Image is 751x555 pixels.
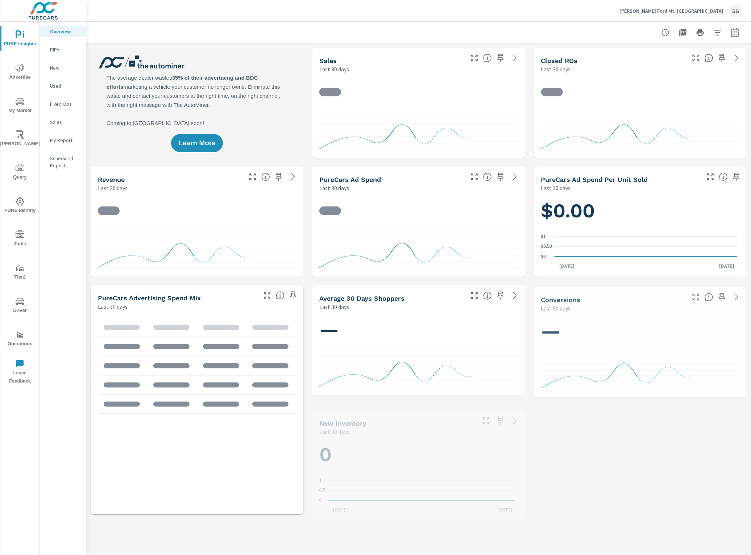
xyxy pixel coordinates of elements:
[261,290,273,301] button: Make Fullscreen
[50,46,80,53] p: PIPA
[495,415,506,426] span: Save this to your personalized report
[3,359,37,385] span: Leave Feedback
[319,65,349,74] p: Last 30 days
[319,184,349,192] p: Last 30 days
[319,302,349,311] p: Last 30 days
[495,52,506,64] span: Save this to your personalized report
[40,80,86,91] div: Used
[319,488,325,493] text: 0.5
[731,52,742,64] a: See more details in report
[731,171,742,183] span: Save this to your personalized report
[247,171,258,183] button: Make Fullscreen
[3,30,37,48] span: PURE Insights
[705,54,713,62] span: Number of Repair Orders Closed by the selected dealership group over the selected time range. [So...
[716,52,728,64] span: Save this to your personalized report
[3,264,37,281] span: Tier2
[319,57,337,64] h5: Sales
[50,28,80,35] p: Overview
[469,171,480,183] button: Make Fullscreen
[40,44,86,55] div: PIPA
[509,171,521,183] a: See more details in report
[541,304,571,313] p: Last 30 days
[493,506,518,514] p: [DATE]
[319,317,518,342] h1: —
[50,100,80,108] p: Fixed Ops
[495,290,506,301] span: Save this to your personalized report
[729,4,742,17] div: SG
[273,171,285,183] span: Save this to your personalized report
[705,293,713,301] span: The number of dealer-specified goals completed by a visitor. [Source: This data is provided by th...
[3,64,37,82] span: Advertise
[50,82,80,89] p: Used
[469,290,480,301] button: Make Fullscreen
[3,130,37,148] span: [PERSON_NAME]
[469,52,480,64] button: Make Fullscreen
[276,291,285,300] span: This table looks at how you compare to the amount of budget you spend per channel as opposed to y...
[0,22,40,388] div: nav menu
[3,230,37,248] span: Tools
[287,171,299,183] a: See more details in report
[98,184,128,192] p: Last 30 days
[480,415,492,426] button: Make Fullscreen
[541,184,571,192] p: Last 30 days
[495,171,506,183] span: Save this to your personalized report
[509,290,521,301] a: See more details in report
[3,297,37,315] span: Driver
[40,153,86,171] div: Scheduled Reports
[171,134,223,152] button: Learn More
[676,25,690,40] button: "Export Report to PDF"
[319,427,349,436] p: Last 30 days
[483,54,492,62] span: Number of vehicles sold by the dealership over the selected date range. [Source: This data is sou...
[40,117,86,128] div: Sales
[319,442,518,467] h1: 0
[3,97,37,115] span: My Market
[40,26,86,37] div: Overview
[716,291,728,303] span: Save this to your personalized report
[50,137,80,144] p: My Report
[287,290,299,301] span: Save this to your personalized report
[541,244,552,249] text: $0.50
[178,140,215,146] span: Learn More
[710,25,725,40] button: Apply Filters
[690,291,702,303] button: Make Fullscreen
[541,254,546,259] text: $0
[690,52,702,64] button: Make Fullscreen
[554,262,580,270] p: [DATE]
[319,295,404,302] h5: Average 30 Days Shoppers
[50,64,80,71] p: New
[319,478,322,483] text: 1
[319,420,366,427] h5: New Inventory
[541,57,578,64] h5: Closed ROs
[3,197,37,215] span: PURE Identity
[619,8,723,14] p: [PERSON_NAME] Ford Mt. [GEOGRAPHIC_DATA]
[719,172,728,181] span: Average cost of advertising per each vehicle sold at the dealer over the selected date range. The...
[40,99,86,109] div: Fixed Ops
[483,172,492,181] span: Total cost of media for all PureCars channels for the selected dealership group over the selected...
[541,234,546,239] text: $1
[509,415,521,426] a: See more details in report
[98,176,125,183] h5: Revenue
[98,295,201,302] h5: PureCars Advertising Spend Mix
[714,262,739,270] p: [DATE]
[541,296,581,304] h5: Conversions
[541,319,739,343] h1: —
[50,155,80,169] p: Scheduled Reports
[541,176,648,183] h5: PureCars Ad Spend Per Unit Sold
[509,52,521,64] a: See more details in report
[40,62,86,73] div: New
[705,171,716,183] button: Make Fullscreen
[328,506,353,514] p: [DATE]
[40,135,86,146] div: My Report
[693,25,708,40] button: Print Report
[261,172,270,181] span: Total sales revenue over the selected date range. [Source: This data is sourced from the dealer’s...
[483,291,492,300] span: A rolling 30 day total of daily Shoppers on the dealership website, averaged over the selected da...
[731,291,742,303] a: See more details in report
[50,118,80,126] p: Sales
[3,164,37,181] span: Query
[319,498,322,503] text: 0
[319,176,381,183] h5: PureCars Ad Spend
[3,330,37,348] span: Operations
[541,198,739,223] h1: $0.00
[728,25,742,40] button: Select Date Range
[541,65,571,74] p: Last 30 days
